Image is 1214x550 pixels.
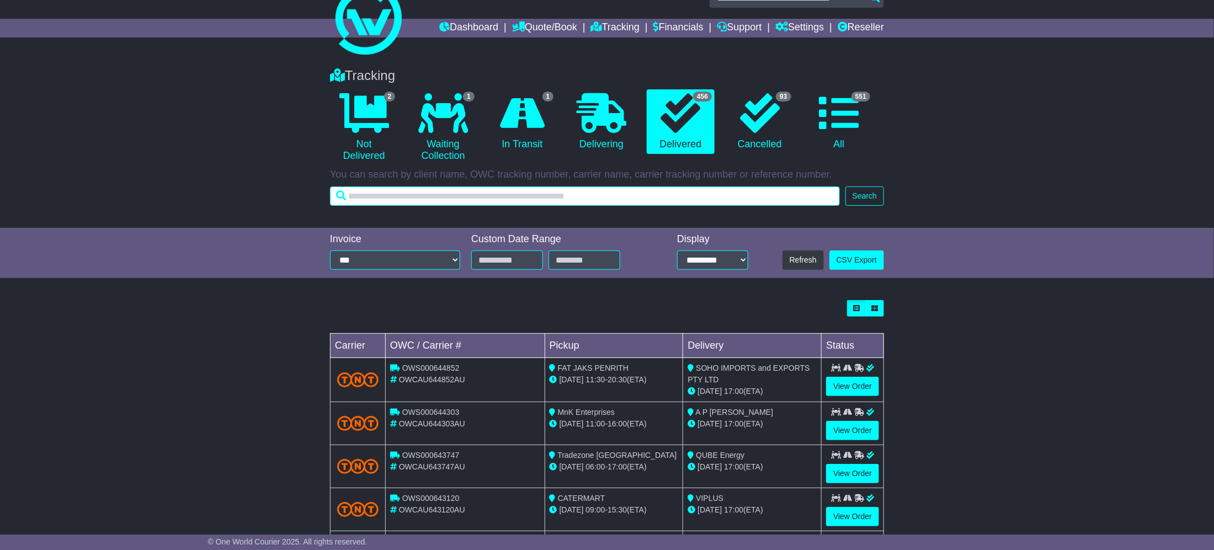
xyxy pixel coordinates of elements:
a: Financials [653,19,704,38]
span: 456 [693,92,712,102]
div: (ETA) [688,386,817,397]
span: 551 [851,92,870,102]
a: Delivering [567,89,635,154]
span: OWS000644303 [402,408,460,416]
a: 551 All [805,89,873,154]
a: Quote/Book [512,19,577,38]
a: CSV Export [829,250,884,270]
td: Delivery [683,334,822,358]
p: You can search by client name, OWC tracking number, carrier name, carrier tracking number or refe... [330,169,884,181]
span: 15:30 [608,505,627,514]
div: - (ETA) [550,374,679,386]
span: 11:30 [586,375,605,384]
div: Tracking [324,68,890,84]
span: 17:00 [724,419,743,428]
span: OWCAU643120AU [399,505,465,514]
a: View Order [826,464,879,483]
div: (ETA) [688,461,817,473]
span: [DATE] [697,387,722,396]
span: 17:00 [724,505,743,514]
span: OWS000643120 [402,494,460,503]
span: 11:00 [586,419,605,428]
span: 06:00 [586,462,605,471]
div: Invoice [330,233,460,245]
a: View Order [826,377,879,396]
span: [DATE] [560,375,584,384]
td: Carrier [331,334,386,358]
span: [DATE] [560,505,584,514]
span: OWS000644852 [402,364,460,372]
button: Search [845,186,884,206]
span: OWCAU644852AU [399,375,465,384]
img: TNT_Domestic.png [337,416,379,431]
span: OWCAU644303AU [399,419,465,428]
img: TNT_Domestic.png [337,459,379,474]
td: Pickup [545,334,683,358]
div: - (ETA) [550,461,679,473]
div: Display [677,233,748,245]
span: MnK Enterprises [558,408,615,416]
td: Status [822,334,884,358]
a: View Order [826,507,879,526]
div: (ETA) [688,504,817,516]
span: QUBE Energy [696,451,744,460]
span: 17:00 [608,462,627,471]
span: [DATE] [697,419,722,428]
span: Tradezone [GEOGRAPHIC_DATA] [557,451,677,460]
td: OWC / Carrier # [386,334,545,358]
button: Refresh [782,250,824,270]
span: A P [PERSON_NAME] [696,408,774,416]
img: TNT_Domestic.png [337,502,379,517]
span: 1 [542,92,554,102]
span: FAT JAKS PENRITH [558,364,629,372]
a: Tracking [591,19,640,38]
a: 456 Delivered [647,89,715,154]
div: - (ETA) [550,418,679,430]
span: OWS000643747 [402,451,460,460]
span: © One World Courier 2025. All rights reserved. [208,537,368,546]
span: 93 [776,92,791,102]
span: 1 [463,92,475,102]
span: [DATE] [560,419,584,428]
a: Support [717,19,762,38]
span: 2 [384,92,396,102]
span: [DATE] [560,462,584,471]
span: VIPLUS [696,494,723,503]
span: 20:30 [608,375,627,384]
a: Reseller [838,19,884,38]
span: 17:00 [724,462,743,471]
a: 93 Cancelled [726,89,794,154]
a: 2 Not Delivered [330,89,398,166]
span: [DATE] [697,505,722,514]
a: Dashboard [439,19,498,38]
span: 17:00 [724,387,743,396]
span: 16:00 [608,419,627,428]
span: OWCAU643747AU [399,462,465,471]
a: View Order [826,421,879,440]
div: - (ETA) [550,504,679,516]
a: 1 Waiting Collection [409,89,477,166]
a: 1 In Transit [488,89,556,154]
span: CATERMART [558,494,605,503]
img: TNT_Domestic.png [337,372,379,387]
div: Custom Date Range [471,233,648,245]
a: Settings [775,19,824,38]
span: 09:00 [586,505,605,514]
div: (ETA) [688,418,817,430]
span: SOHO IMPORTS and EXPORTS PTY LTD [688,364,810,384]
span: [DATE] [697,462,722,471]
